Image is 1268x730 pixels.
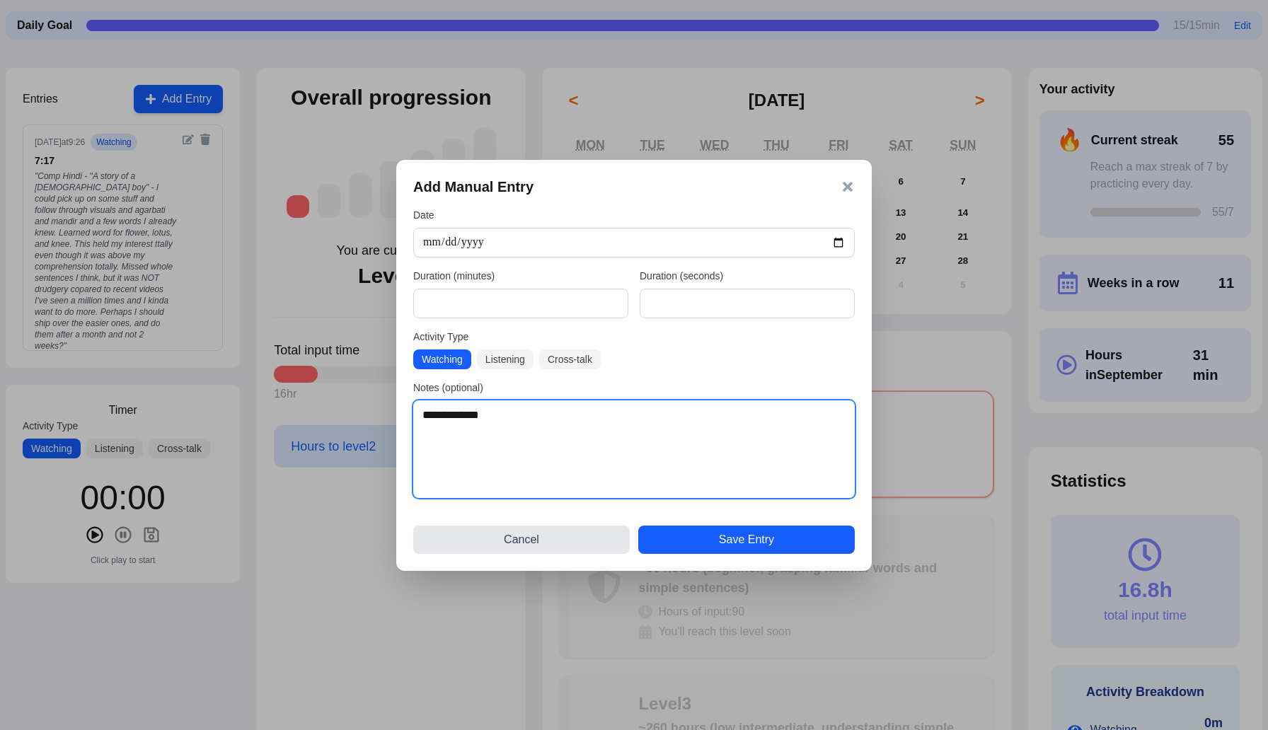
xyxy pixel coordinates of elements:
[539,349,601,369] button: Cross-talk
[640,269,855,283] label: Duration (seconds)
[477,349,534,369] button: Listening
[413,381,855,395] label: Notes (optional)
[413,349,471,369] button: Watching
[638,526,855,554] button: Save Entry
[413,330,855,344] label: Activity Type
[413,177,534,197] h3: Add Manual Entry
[413,526,630,554] button: Cancel
[413,269,628,283] label: Duration (minutes)
[413,208,855,222] label: Date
